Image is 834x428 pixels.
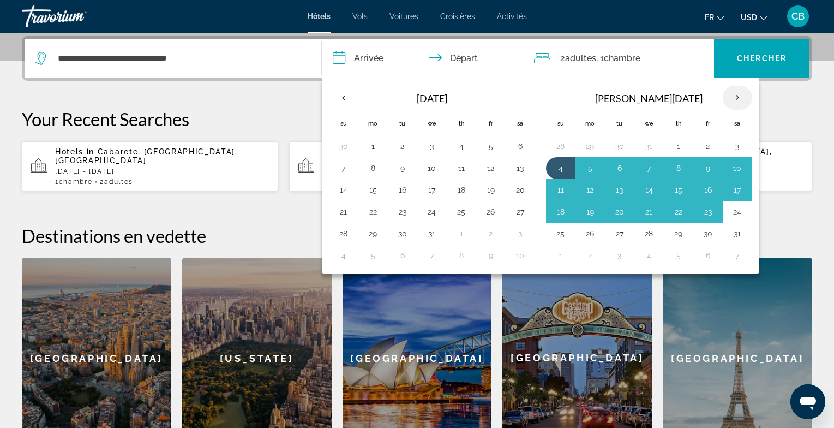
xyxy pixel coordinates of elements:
[670,139,687,154] button: Day 1
[581,160,599,176] button: Day 5
[453,226,470,241] button: Day 1
[335,248,352,263] button: Day 4
[729,182,746,198] button: Day 17
[791,11,805,22] span: CB
[22,141,278,192] button: Hotels in Cabarete, [GEOGRAPHIC_DATA], [GEOGRAPHIC_DATA][DATE] - [DATE]1Chambre2Adultes
[335,182,352,198] button: Day 14
[482,204,500,219] button: Day 26
[104,178,133,186] span: Adultes
[55,147,94,156] span: Hotels in
[482,182,500,198] button: Day 19
[596,51,640,66] span: , 1
[453,139,470,154] button: Day 4
[611,248,628,263] button: Day 3
[322,39,524,78] button: Check in and out dates
[741,9,767,25] button: Change currency
[565,53,596,63] span: Adultes
[423,160,441,176] button: Day 10
[308,12,331,21] a: Hôtels
[729,248,746,263] button: Day 7
[640,248,658,263] button: Day 4
[453,204,470,219] button: Day 25
[640,160,658,176] button: Day 7
[670,182,687,198] button: Day 15
[335,204,352,219] button: Day 21
[581,248,599,263] button: Day 2
[512,139,529,154] button: Day 6
[604,53,640,63] span: Chambre
[22,108,812,130] p: Your Recent Searches
[22,225,812,247] h2: Destinations en vedette
[440,12,475,21] a: Croisières
[55,178,92,186] span: 1
[482,226,500,241] button: Day 2
[729,139,746,154] button: Day 3
[364,139,382,154] button: Day 1
[423,248,441,263] button: Day 7
[59,178,93,186] span: Chambre
[705,9,724,25] button: Change language
[364,204,382,219] button: Day 22
[55,147,238,165] span: Cabarete, [GEOGRAPHIC_DATA], [GEOGRAPHIC_DATA]
[423,204,441,219] button: Day 24
[512,204,529,219] button: Day 27
[482,139,500,154] button: Day 5
[581,139,599,154] button: Day 29
[364,160,382,176] button: Day 8
[640,226,658,241] button: Day 28
[729,160,746,176] button: Day 10
[25,39,809,78] div: Search widget
[364,226,382,241] button: Day 29
[640,139,658,154] button: Day 31
[705,13,714,22] span: fr
[552,139,569,154] button: Day 28
[289,141,545,192] button: Hotels in Cabarete, [GEOGRAPHIC_DATA], [GEOGRAPHIC_DATA][DATE] - [DATE]1Chambre2Adultes, 2Enfants
[552,182,569,198] button: Day 11
[364,182,382,198] button: Day 15
[699,204,717,219] button: Day 23
[394,226,411,241] button: Day 30
[729,226,746,241] button: Day 31
[335,226,352,241] button: Day 28
[423,226,441,241] button: Day 31
[497,12,527,21] a: Activités
[611,139,628,154] button: Day 30
[552,248,569,263] button: Day 1
[741,13,757,22] span: USD
[358,85,506,111] th: [DATE]
[714,39,809,78] button: Chercher
[352,12,368,21] span: Vols
[394,182,411,198] button: Day 16
[552,204,569,219] button: Day 18
[699,226,717,241] button: Day 30
[611,226,628,241] button: Day 27
[552,226,569,241] button: Day 25
[640,204,658,219] button: Day 21
[335,139,352,154] button: Day 30
[512,182,529,198] button: Day 20
[699,160,717,176] button: Day 9
[699,139,717,154] button: Day 2
[512,226,529,241] button: Day 3
[699,248,717,263] button: Day 6
[790,384,825,419] iframe: Bouton de lancement de la fenêtre de messagerie
[512,160,529,176] button: Day 13
[670,160,687,176] button: Day 8
[335,160,352,176] button: Day 7
[552,160,569,176] button: Day 4
[482,160,500,176] button: Day 12
[575,85,723,111] th: [PERSON_NAME][DATE]
[394,248,411,263] button: Day 6
[670,248,687,263] button: Day 5
[364,248,382,263] button: Day 5
[611,160,628,176] button: Day 6
[329,85,358,110] button: Previous month
[581,226,599,241] button: Day 26
[55,168,269,175] p: [DATE] - [DATE]
[22,2,131,31] a: Travorium
[611,204,628,219] button: Day 20
[389,12,418,21] a: Voitures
